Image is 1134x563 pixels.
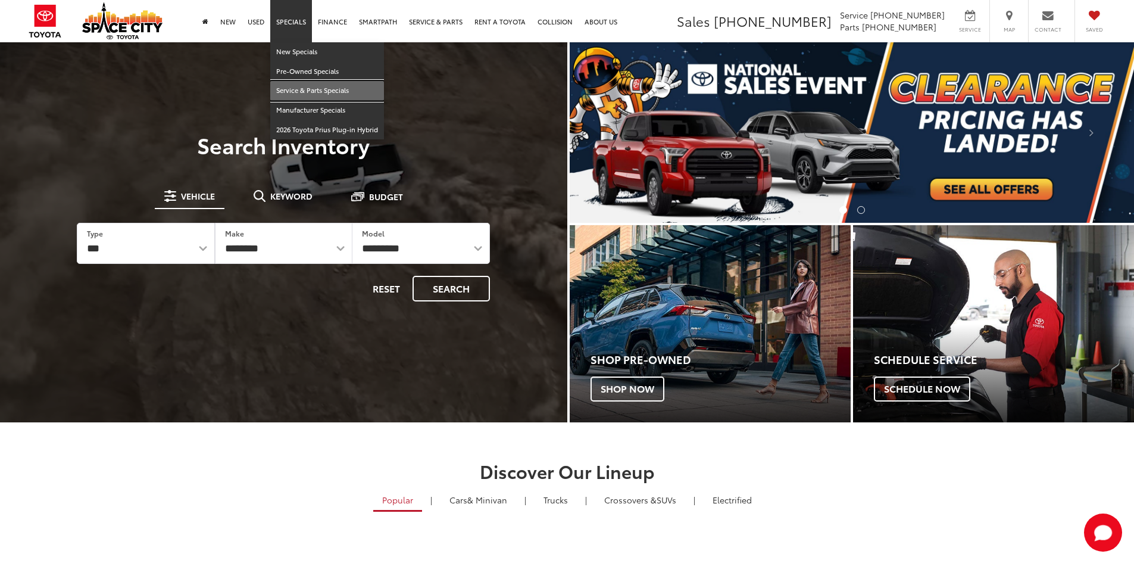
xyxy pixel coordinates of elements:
[704,490,761,510] a: Electrified
[714,11,832,30] span: [PHONE_NUMBER]
[691,494,698,506] li: |
[270,81,384,101] a: Service & Parts Specials
[413,276,490,301] button: Search
[870,9,945,21] span: [PHONE_NUMBER]
[427,494,435,506] li: |
[591,377,664,402] span: Shop Now
[677,11,710,30] span: Sales
[50,133,517,157] h3: Search Inventory
[521,494,529,506] li: |
[373,490,422,512] a: Popular
[570,225,851,422] a: Shop Pre-Owned Shop Now
[604,494,657,506] span: Crossovers &
[270,120,384,139] a: 2026 Toyota Prius Plug-in Hybrid
[853,225,1134,422] div: Toyota
[270,101,384,120] a: Manufacturer Specials
[1084,514,1122,552] svg: Start Chat
[839,206,847,214] li: Go to slide number 1.
[181,192,215,200] span: Vehicle
[1081,26,1107,33] span: Saved
[362,228,385,238] label: Model
[853,225,1134,422] a: Schedule Service Schedule Now
[441,490,516,510] a: Cars
[840,9,868,21] span: Service
[840,21,860,33] span: Parts
[270,62,384,82] a: Pre-Owned Specials
[270,192,313,200] span: Keyword
[874,354,1134,366] h4: Schedule Service
[957,26,983,33] span: Service
[225,228,244,238] label: Make
[270,42,384,62] a: New Specials
[874,377,970,402] span: Schedule Now
[1035,26,1061,33] span: Contact
[1049,66,1134,199] button: Click to view next picture.
[1084,514,1122,552] button: Toggle Chat Window
[87,228,103,238] label: Type
[857,206,865,214] li: Go to slide number 2.
[570,66,654,199] button: Click to view previous picture.
[595,490,685,510] a: SUVs
[363,276,410,301] button: Reset
[570,225,851,422] div: Toyota
[591,354,851,366] h4: Shop Pre-Owned
[467,494,507,506] span: & Minivan
[535,490,577,510] a: Trucks
[996,26,1022,33] span: Map
[582,494,590,506] li: |
[82,2,163,39] img: Space City Toyota
[862,21,936,33] span: [PHONE_NUMBER]
[148,461,987,481] h2: Discover Our Lineup
[369,192,403,201] span: Budget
